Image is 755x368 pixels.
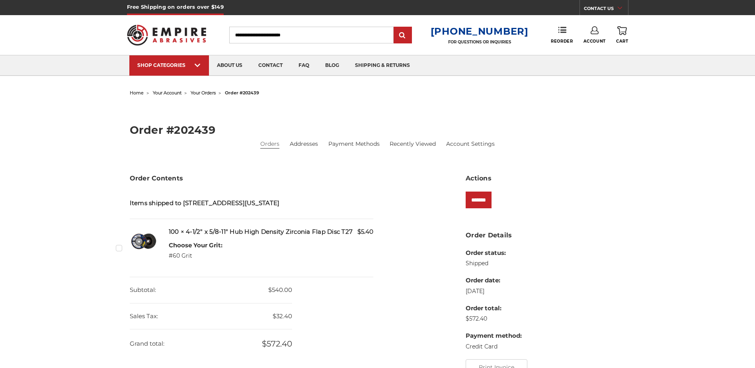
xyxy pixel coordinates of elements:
dd: $572.40 [466,315,522,323]
a: your orders [191,90,216,96]
h5: Items shipped to [STREET_ADDRESS][US_STATE] [130,199,374,208]
a: blog [317,55,347,76]
a: Payment Methods [328,140,380,148]
a: Addresses [290,140,318,148]
dt: Subtotal: [130,277,156,303]
a: home [130,90,144,96]
h2: Order #202439 [130,125,626,135]
h3: Order Details [466,231,625,240]
a: [PHONE_NUMBER] [431,25,529,37]
dd: $540.00 [130,277,292,303]
a: Account Settings [446,140,495,148]
a: Orders [260,140,279,148]
dt: Payment method: [466,331,522,341]
img: high density flap disc with screw hub [130,227,158,255]
h3: Order Contents [130,174,374,183]
span: order #202439 [225,90,259,96]
span: Account [583,39,606,44]
dd: $32.40 [130,303,292,330]
a: faq [291,55,317,76]
span: Cart [616,39,628,44]
div: SHOP CATEGORIES [137,62,201,68]
dt: Grand total: [130,331,164,357]
a: Recently Viewed [390,140,436,148]
a: CONTACT US [584,4,628,15]
dd: $572.40 [130,329,292,358]
span: $5.40 [357,227,373,237]
img: Empire Abrasives [127,20,207,51]
dd: #60 Grit [169,252,222,260]
a: Reorder [551,26,573,43]
dt: Order status: [466,249,522,258]
p: FOR QUESTIONS OR INQUIRIES [431,39,529,45]
dt: Choose Your Grit: [169,241,222,250]
dd: Shipped [466,259,522,268]
span: Reorder [551,39,573,44]
a: shipping & returns [347,55,418,76]
h5: 100 × 4-1/2" x 5/8-11" Hub High Density Zirconia Flap Disc T27 [169,227,374,237]
dt: Order date: [466,276,522,285]
a: your account [153,90,181,96]
a: contact [250,55,291,76]
a: Cart [616,26,628,44]
dd: Credit Card [466,343,522,351]
dd: [DATE] [466,287,522,296]
a: about us [209,55,250,76]
h3: Actions [466,174,625,183]
dt: Sales Tax: [130,303,158,329]
dt: Order total: [466,304,522,313]
input: Submit [395,27,411,43]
